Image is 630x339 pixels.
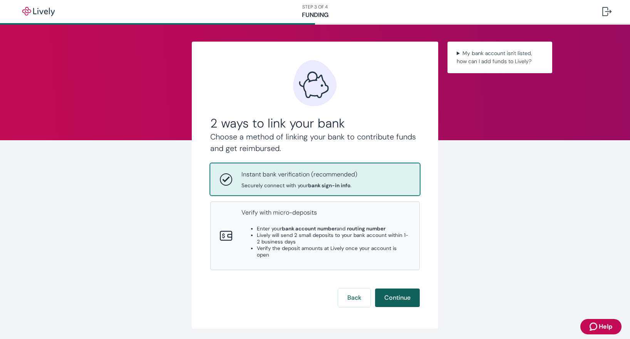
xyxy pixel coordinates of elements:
span: Securely connect with your . [241,182,357,189]
svg: Micro-deposits [220,230,232,242]
button: Back [338,289,370,307]
img: Lively [17,7,60,16]
summary: My bank account isn't listed, how can I add funds to Lively? [454,48,546,67]
svg: Zendesk support icon [590,322,599,331]
button: Micro-depositsVerify with micro-depositsEnter yourbank account numberand routing numberLively wil... [211,202,419,270]
span: Help [599,322,612,331]
p: Instant bank verification (recommended) [241,170,357,179]
svg: Instant bank verification [220,173,232,186]
strong: routing number [347,225,385,232]
button: Log out [596,2,618,21]
li: Lively will send 2 small deposits to your bank account within 1-2 business days [257,232,410,245]
p: Verify with micro-deposits [241,208,410,217]
button: Zendesk support iconHelp [580,319,622,334]
strong: bank account number [282,225,337,232]
strong: bank sign-in info [308,182,350,189]
button: Instant bank verificationInstant bank verification (recommended)Securely connect with yourbank si... [211,164,419,195]
li: Enter your and [257,225,410,232]
button: Continue [375,289,420,307]
h4: Choose a method of linking your bank to contribute funds and get reimbursed. [210,131,420,154]
h2: 2 ways to link your bank [210,116,420,131]
li: Verify the deposit amounts at Lively once your account is open [257,245,410,258]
